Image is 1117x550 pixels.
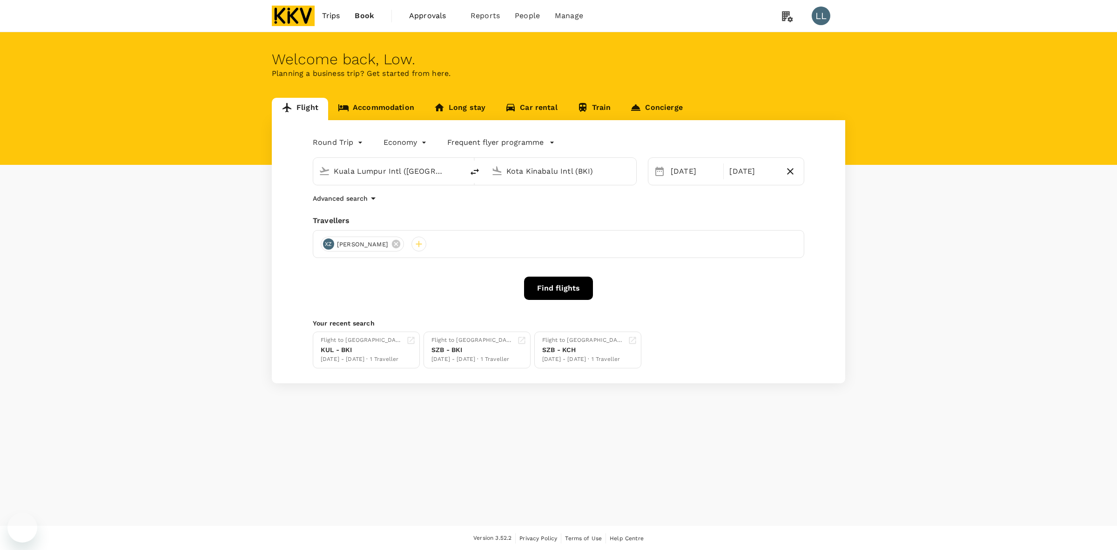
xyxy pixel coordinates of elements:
[272,98,328,120] a: Flight
[519,533,557,543] a: Privacy Policy
[515,10,540,21] span: People
[667,162,721,181] div: [DATE]
[272,68,845,79] p: Planning a business trip? Get started from here.
[334,164,444,178] input: Depart from
[384,135,429,150] div: Economy
[464,161,486,183] button: delete
[431,336,513,345] div: Flight to [GEOGRAPHIC_DATA]
[355,10,374,21] span: Book
[313,135,365,150] div: Round Trip
[431,355,513,364] div: [DATE] - [DATE] · 1 Traveller
[313,194,368,203] p: Advanced search
[630,170,632,172] button: Open
[321,237,404,251] div: XZ[PERSON_NAME]
[726,162,780,181] div: [DATE]
[322,10,340,21] span: Trips
[409,10,456,21] span: Approvals
[565,535,602,542] span: Terms of Use
[321,355,403,364] div: [DATE] - [DATE] · 1 Traveller
[313,319,804,328] p: Your recent search
[565,533,602,543] a: Terms of Use
[321,345,403,355] div: KUL - BKI
[471,10,500,21] span: Reports
[542,345,624,355] div: SZB - KCH
[542,336,624,345] div: Flight to [GEOGRAPHIC_DATA]
[313,215,804,226] div: Travellers
[313,193,379,204] button: Advanced search
[321,336,403,345] div: Flight to [GEOGRAPHIC_DATA]
[447,137,544,148] p: Frequent flyer programme
[812,7,830,25] div: LL
[447,137,555,148] button: Frequent flyer programme
[610,535,644,542] span: Help Centre
[328,98,424,120] a: Accommodation
[424,98,495,120] a: Long stay
[506,164,617,178] input: Going to
[495,98,567,120] a: Car rental
[610,533,644,543] a: Help Centre
[272,51,845,68] div: Welcome back , Low .
[431,345,513,355] div: SZB - BKI
[542,355,624,364] div: [DATE] - [DATE] · 1 Traveller
[272,6,315,26] img: KKV Supply Chain Sdn Bhd
[7,513,37,543] iframe: Button to launch messaging window
[620,98,692,120] a: Concierge
[457,170,459,172] button: Open
[331,240,394,249] span: [PERSON_NAME]
[567,98,621,120] a: Train
[555,10,583,21] span: Manage
[519,535,557,542] span: Privacy Policy
[473,534,511,543] span: Version 3.52.2
[524,277,593,300] button: Find flights
[323,238,334,250] div: XZ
